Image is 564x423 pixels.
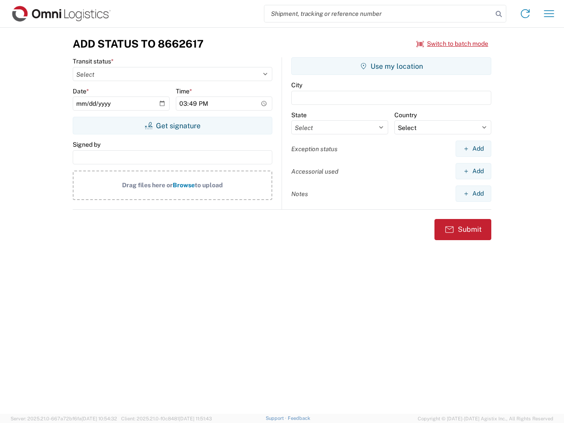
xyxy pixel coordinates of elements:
[456,163,491,179] button: Add
[176,87,192,95] label: Time
[73,117,272,134] button: Get signature
[456,141,491,157] button: Add
[11,416,117,421] span: Server: 2025.21.0-667a72bf6fa
[179,416,212,421] span: [DATE] 11:51:43
[434,219,491,240] button: Submit
[264,5,493,22] input: Shipment, tracking or reference number
[82,416,117,421] span: [DATE] 10:54:32
[291,190,308,198] label: Notes
[456,186,491,202] button: Add
[288,416,310,421] a: Feedback
[266,416,288,421] a: Support
[394,111,417,119] label: Country
[291,81,302,89] label: City
[173,182,195,189] span: Browse
[418,415,553,423] span: Copyright © [DATE]-[DATE] Agistix Inc., All Rights Reserved
[121,416,212,421] span: Client: 2025.21.0-f0c8481
[291,57,491,75] button: Use my location
[122,182,173,189] span: Drag files here or
[291,167,338,175] label: Accessorial used
[73,57,114,65] label: Transit status
[73,87,89,95] label: Date
[73,37,204,50] h3: Add Status to 8662617
[416,37,488,51] button: Switch to batch mode
[195,182,223,189] span: to upload
[291,111,307,119] label: State
[73,141,100,148] label: Signed by
[291,145,338,153] label: Exception status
